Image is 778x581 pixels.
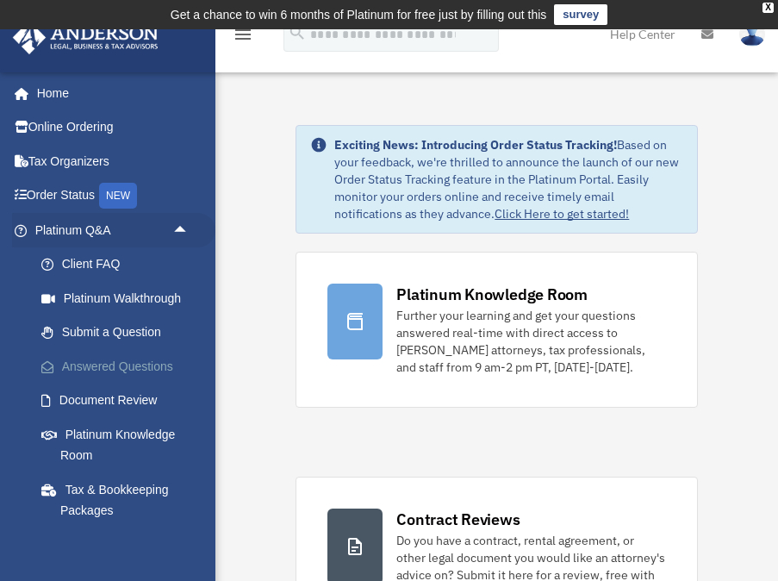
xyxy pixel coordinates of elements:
[24,315,215,350] a: Submit a Question
[762,3,774,13] div: close
[554,4,607,25] a: survey
[99,183,137,209] div: NEW
[24,281,215,315] a: Platinum Walkthrough
[12,144,215,178] a: Tax Organizers
[24,247,215,282] a: Client FAQ
[288,23,307,42] i: search
[739,22,765,47] img: User Pic
[233,24,253,45] i: menu
[172,213,207,248] span: arrow_drop_up
[12,178,215,214] a: Order StatusNEW
[24,472,215,528] a: Tax & Bookkeeping Packages
[334,137,617,153] strong: Exciting News: Introducing Order Status Tracking!
[296,252,697,408] a: Platinum Knowledge Room Further your learning and get your questions answered real-time with dire...
[171,4,547,25] div: Get a chance to win 6 months of Platinum for free just by filling out this
[12,76,207,110] a: Home
[396,284,588,305] div: Platinum Knowledge Room
[8,21,164,54] img: Anderson Advisors Platinum Portal
[24,384,215,418] a: Document Review
[334,136,682,222] div: Based on your feedback, we're thrilled to announce the launch of our new Order Status Tracking fe...
[396,509,520,530] div: Contract Reviews
[12,213,215,247] a: Platinum Q&Aarrow_drop_up
[495,206,629,222] a: Click Here to get started!
[396,307,665,376] div: Further your learning and get your questions answered real-time with direct access to [PERSON_NAM...
[24,349,215,384] a: Answered Questions
[12,110,215,145] a: Online Ordering
[24,417,215,472] a: Platinum Knowledge Room
[233,30,253,45] a: menu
